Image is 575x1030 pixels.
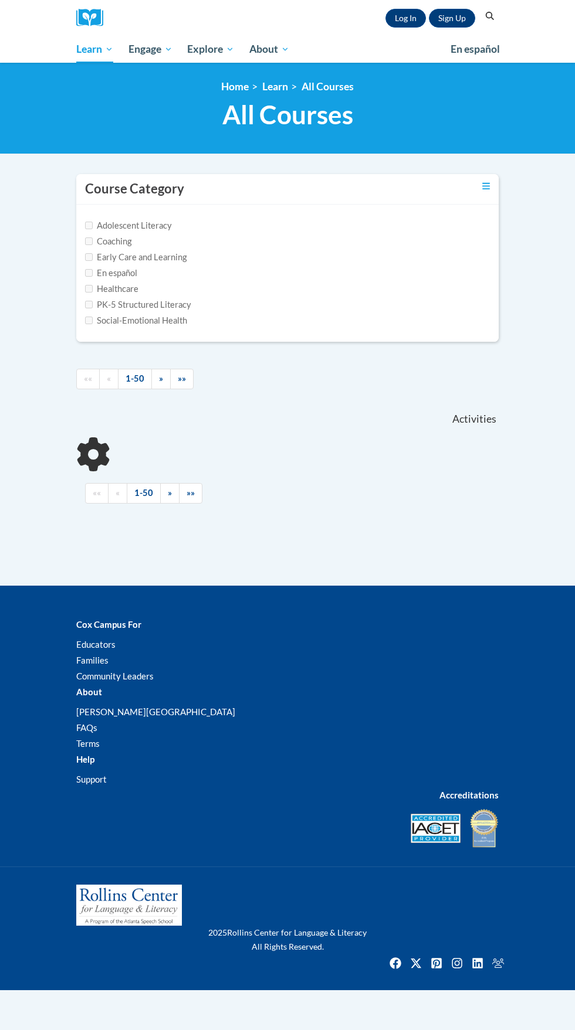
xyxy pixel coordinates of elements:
[386,954,405,973] img: Facebook icon
[76,885,182,926] img: Rollins Center for Language & Literacy - A Program of the Atlanta Speech School
[151,369,171,389] a: Next
[108,483,127,504] a: Previous
[128,42,172,56] span: Engage
[242,36,297,63] a: About
[482,180,490,193] a: Toggle collapse
[168,488,172,498] span: »
[468,954,487,973] a: Linkedin
[121,36,180,63] a: Engage
[85,269,93,277] input: Checkbox for Options
[385,9,426,28] a: Log In
[76,619,141,630] b: Cox Campus For
[386,954,405,973] a: Facebook
[84,373,92,383] span: ««
[76,9,111,27] img: Logo brand
[302,80,354,93] a: All Courses
[116,488,120,498] span: «
[85,253,93,261] input: Checkbox for Options
[160,483,180,504] a: Next
[76,671,154,681] a: Community Leaders
[85,283,138,295] label: Healthcare
[76,722,97,733] a: FAQs
[469,808,499,849] img: IDA® Accredited
[76,754,94,764] b: Help
[76,369,100,389] a: Begining
[407,954,425,973] img: Twitter icon
[85,301,93,308] input: Checkbox for Options
[448,954,466,973] a: Instagram
[411,814,461,843] img: Accredited IACET® Provider
[170,369,194,389] a: End
[85,317,93,324] input: Checkbox for Options
[443,37,508,62] a: En español
[159,373,163,383] span: »
[187,488,195,498] span: »»
[249,42,289,56] span: About
[489,954,508,973] a: Facebook Group
[85,285,93,293] input: Checkbox for Options
[85,251,187,264] label: Early Care and Learning
[76,9,111,27] a: Cox Campus
[179,483,202,504] a: End
[69,36,121,63] a: Learn
[468,954,487,973] img: LinkedIn icon
[76,706,235,717] a: [PERSON_NAME][GEOGRAPHIC_DATA]
[481,9,499,23] button: Search
[85,298,191,311] label: PK-5 Structured Literacy
[127,483,161,504] a: 1-50
[67,926,508,954] div: Rollins Center for Language & Literacy All Rights Reserved.
[489,954,508,973] img: Facebook group icon
[76,655,109,665] a: Families
[451,43,500,55] span: En español
[99,369,119,389] a: Previous
[85,219,172,232] label: Adolescent Literacy
[427,954,446,973] img: Pinterest icon
[76,686,102,697] b: About
[76,639,116,650] a: Educators
[93,488,101,498] span: ««
[85,314,187,327] label: Social-Emotional Health
[187,42,234,56] span: Explore
[76,774,107,784] a: Support
[85,237,93,245] input: Checkbox for Options
[85,483,109,504] a: Begining
[107,373,111,383] span: «
[222,99,353,130] span: All Courses
[76,738,100,749] a: Terms
[221,80,249,93] a: Home
[407,954,425,973] a: Twitter
[85,235,131,248] label: Coaching
[262,80,288,93] a: Learn
[178,373,186,383] span: »»
[180,36,242,63] a: Explore
[429,9,475,28] a: Register
[208,927,227,937] span: 2025
[448,954,466,973] img: Instagram icon
[452,413,496,426] span: Activities
[118,369,152,389] a: 1-50
[439,790,499,800] b: Accreditations
[76,42,113,56] span: Learn
[85,180,184,198] h3: Course Category
[85,267,137,280] label: En español
[67,36,508,63] div: Main menu
[427,954,446,973] a: Pinterest
[85,222,93,229] input: Checkbox for Options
